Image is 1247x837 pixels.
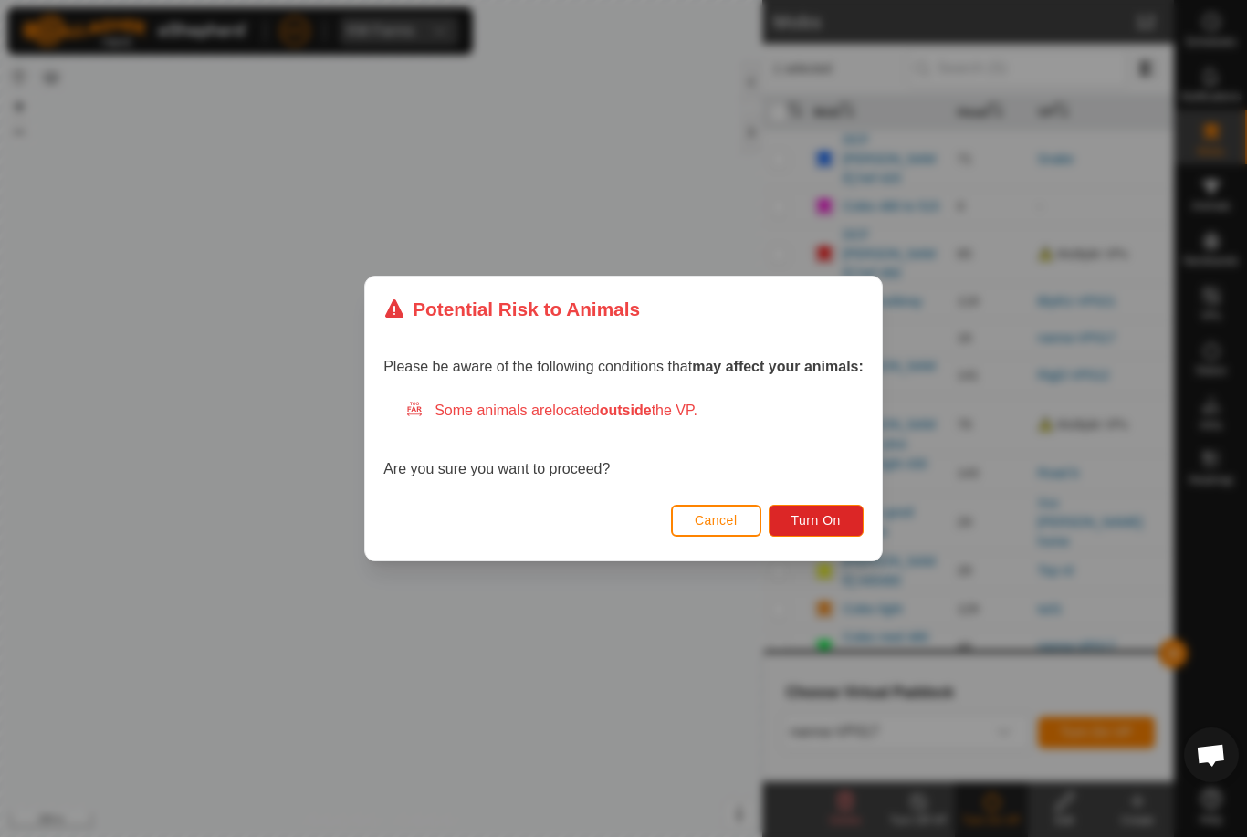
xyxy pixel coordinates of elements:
strong: may affect your animals: [692,359,864,374]
div: Open chat [1184,727,1239,782]
span: Cancel [695,513,738,528]
button: Cancel [671,505,761,537]
span: Please be aware of the following conditions that [383,359,864,374]
span: located the VP. [552,403,697,418]
div: Are you sure you want to proceed? [383,400,864,480]
div: Potential Risk to Animals [383,295,640,323]
span: Turn On [791,513,841,528]
div: Some animals are [405,400,864,422]
strong: outside [600,403,652,418]
button: Turn On [769,505,864,537]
